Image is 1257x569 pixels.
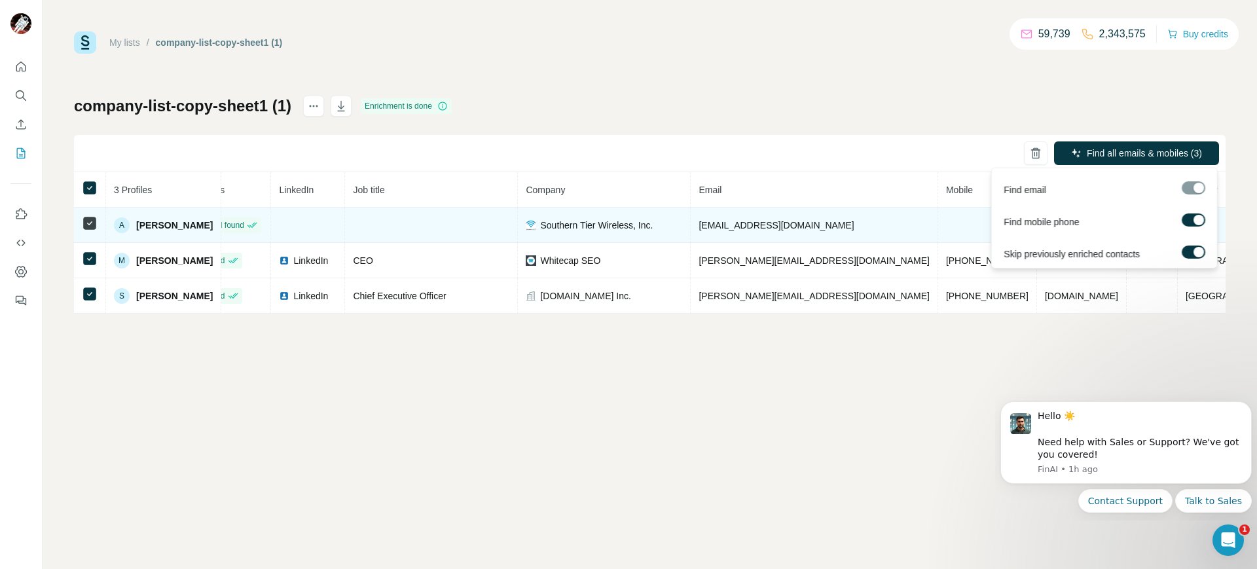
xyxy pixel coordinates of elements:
span: [EMAIL_ADDRESS][DOMAIN_NAME] [699,220,854,230]
span: Find all emails & mobiles (3) [1087,147,1202,160]
span: Whitecap SEO [540,254,600,267]
span: [DOMAIN_NAME] Inc. [540,289,630,303]
span: CEO [353,255,373,266]
p: 59,739 [1038,26,1070,42]
button: actions [303,96,324,117]
button: Find all emails & mobiles (3) [1054,141,1219,165]
a: My lists [109,37,140,48]
button: Buy credits [1167,25,1228,43]
button: Feedback [10,289,31,312]
span: 3 Profiles [114,185,152,195]
span: Find mobile phone [1004,215,1079,229]
div: company-list-copy-sheet1 (1) [156,36,283,49]
button: Use Surfe on LinkedIn [10,202,31,226]
iframe: Intercom notifications message [995,390,1257,521]
p: 2,343,575 [1099,26,1146,42]
h1: company-list-copy-sheet1 (1) [74,96,291,117]
span: Mobile [946,185,973,195]
img: company-logo [526,255,536,266]
iframe: Intercom live chat [1212,524,1244,556]
img: LinkedIn logo [279,255,289,266]
button: Search [10,84,31,107]
div: S [114,288,130,304]
li: / [147,36,149,49]
span: LinkedIn [279,185,314,195]
div: M [114,253,130,268]
span: [DOMAIN_NAME] [1045,291,1118,301]
span: [PERSON_NAME] [136,254,213,267]
img: Surfe Logo [74,31,96,54]
span: Chief Executive Officer [353,291,446,301]
div: Enrichment is done [361,98,452,114]
span: 1 [1239,524,1250,535]
span: LinkedIn [293,254,328,267]
span: LinkedIn [293,289,328,303]
span: Email found [202,219,244,231]
span: [PERSON_NAME][EMAIL_ADDRESS][DOMAIN_NAME] [699,255,929,266]
button: Dashboard [10,260,31,284]
span: [PERSON_NAME] [136,219,213,232]
span: Job title [353,185,384,195]
span: Email [699,185,721,195]
button: Quick start [10,55,31,79]
span: [PERSON_NAME][EMAIL_ADDRESS][DOMAIN_NAME] [699,291,929,301]
button: Enrich CSV [10,113,31,136]
span: [PHONE_NUMBER] [946,291,1029,301]
span: [PERSON_NAME] [136,289,213,303]
span: Southern Tier Wireless, Inc. [540,219,653,232]
span: Skip previously enriched contacts [1004,248,1140,261]
div: A [114,217,130,233]
img: Avatar [10,13,31,34]
span: Find email [1004,183,1046,196]
button: My lists [10,141,31,165]
span: Company [526,185,565,195]
span: [PHONE_NUMBER] [946,255,1029,266]
img: LinkedIn logo [279,291,289,301]
img: company-logo [526,220,536,230]
button: Use Surfe API [10,231,31,255]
